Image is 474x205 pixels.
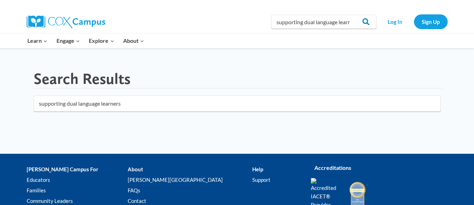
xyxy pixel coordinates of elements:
[128,175,252,185] a: [PERSON_NAME][GEOGRAPHIC_DATA]
[23,33,52,48] button: Child menu of Learn
[252,175,300,185] a: Support
[380,14,410,29] a: Log In
[34,70,131,88] h1: Search Results
[34,95,441,112] input: Search for...
[414,14,448,29] a: Sign Up
[314,164,351,171] strong: Accreditations
[271,15,376,29] input: Search Cox Campus
[27,185,128,196] a: Families
[128,185,252,196] a: FAQs
[52,33,85,48] button: Child menu of Engage
[85,33,119,48] button: Child menu of Explore
[380,14,448,29] nav: Secondary Navigation
[27,15,105,28] img: Cox Campus
[119,33,149,48] button: Child menu of About
[27,175,128,185] a: Educators
[23,33,149,48] nav: Primary Navigation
